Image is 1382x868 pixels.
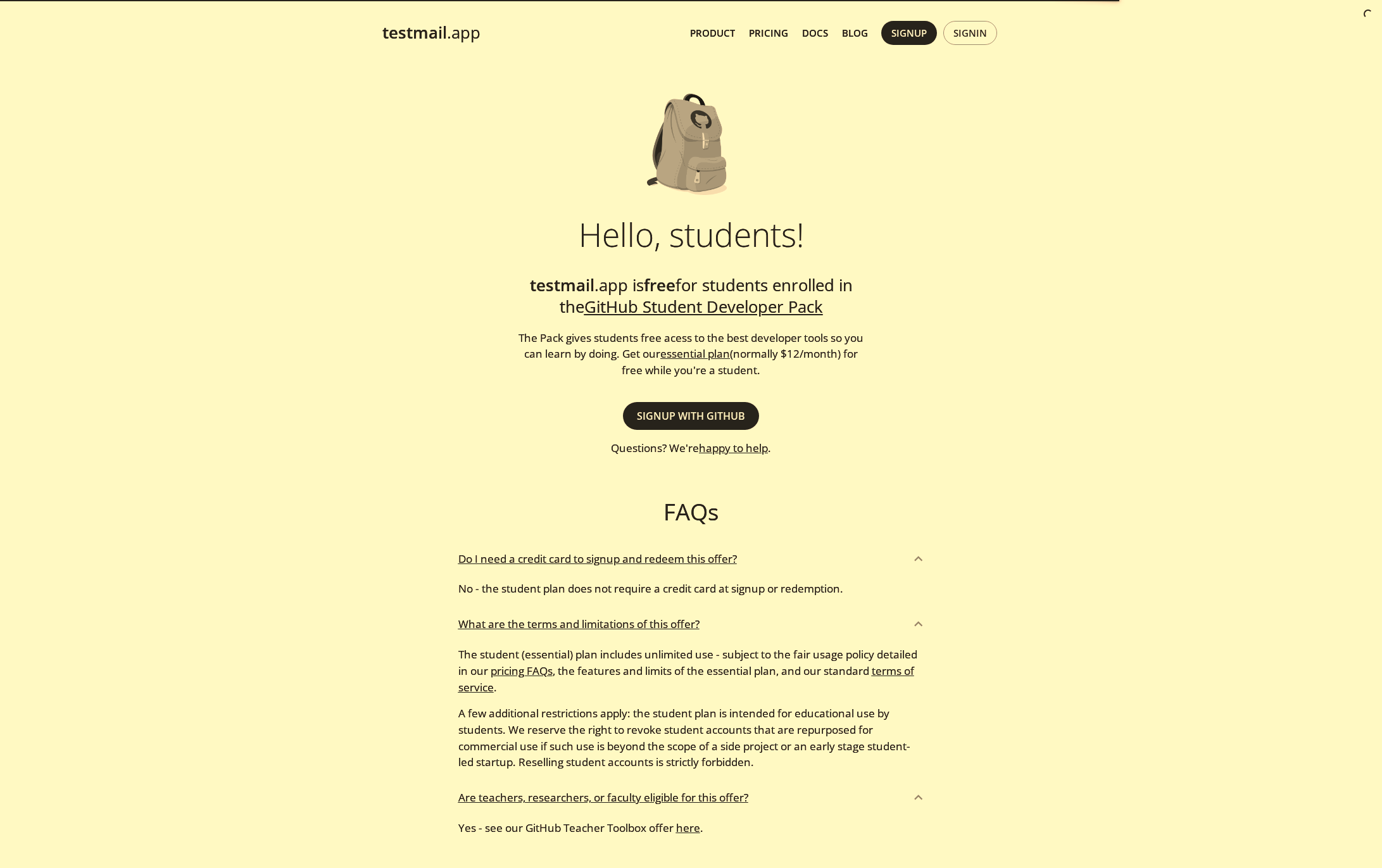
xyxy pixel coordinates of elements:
[517,330,865,379] h3: The Pack gives students free acess to the best developer tools so you can learn by doing. Get our...
[458,551,737,567] p: Do I need a credit card to signup and redeem this offer?
[448,498,934,526] h2: FAQs
[881,21,937,45] button: Signup
[448,576,934,607] div: Do I need a credit card to signup and redeem this offer?
[749,25,788,41] a: Pricing
[448,541,934,576] div: Do I need a credit card to signup and redeem this offer?
[448,815,934,846] div: Are teachers, researchers, or faculty eligible for this offer?
[530,274,594,296] strong: testmail
[842,25,868,41] a: Blog
[458,664,914,695] a: terms of service
[458,820,924,836] p: Yes - see our GitHub Teacher Toolbox offer .
[647,94,735,195] img: github-student-backpack.png
[458,789,748,806] p: Are teachers, researchers, or faculty eligible for this offer?
[676,821,700,835] a: here
[690,25,735,41] a: Product
[699,441,768,455] a: happy to help
[644,274,675,296] strong: free
[660,346,730,361] a: essential plan
[943,21,997,45] button: Signin
[802,25,828,41] a: Docs
[637,407,745,425] span: Signup with GitHub
[623,402,759,430] button: Signup with GitHub
[458,646,924,695] p: The student (essential) plan includes unlimited use - subject to the fair usage policy detailed i...
[491,664,553,678] a: pricing FAQs
[458,616,700,632] p: What are the terms and limitations of this offer?
[448,607,934,641] div: What are the terms and limitations of this offer?
[584,296,823,318] a: GitHub Student Developer Pack
[448,641,934,781] div: What are the terms and limitations of this offer?
[953,25,987,41] span: Signin
[382,22,680,44] a: testmail.app
[382,22,447,44] strong: testmail
[517,275,865,318] h2: .app is for students enrolled in the
[611,440,771,456] h3: Questions? We're .
[891,25,927,41] span: Signup
[448,781,934,815] div: Are teachers, researchers, or faculty eligible for this offer?
[458,581,924,597] p: No - the student plan does not require a credit card at signup or redemption.
[579,215,804,253] h1: Hello, students!
[458,695,924,771] p: A few additional restrictions apply: the student plan is intended for educational use by students...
